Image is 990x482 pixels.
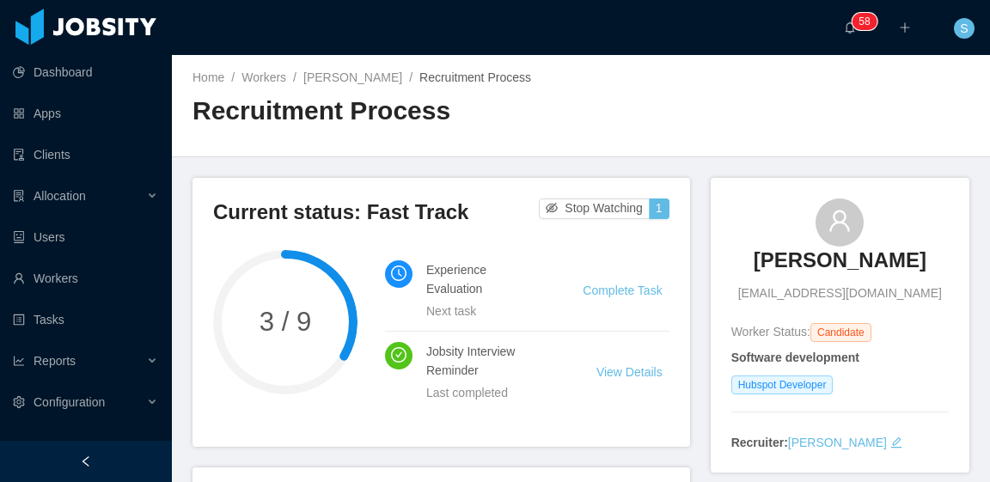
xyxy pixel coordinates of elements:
span: Worker Status: [731,325,810,339]
a: icon: pie-chartDashboard [13,55,158,89]
i: icon: clock-circle [391,265,406,281]
span: Reports [34,354,76,368]
h4: Experience Evaluation [426,260,541,298]
a: icon: appstoreApps [13,96,158,131]
span: Candidate [810,323,871,342]
h2: Recruitment Process [192,94,581,129]
span: [EMAIL_ADDRESS][DOMAIN_NAME] [738,284,942,302]
span: Recruitment Process [419,70,531,84]
span: / [231,70,235,84]
a: icon: robotUsers [13,220,158,254]
a: [PERSON_NAME] [303,70,402,84]
i: icon: line-chart [13,355,25,367]
span: 3 / 9 [213,308,357,335]
a: [PERSON_NAME] [754,247,926,284]
a: [PERSON_NAME] [788,436,887,449]
span: Configuration [34,395,105,409]
a: icon: userWorkers [13,261,158,296]
h3: [PERSON_NAME] [754,247,926,274]
p: 5 [859,13,865,30]
span: / [293,70,296,84]
a: Home [192,70,224,84]
h4: Jobsity Interview Reminder [426,342,555,380]
i: icon: edit [890,436,902,448]
a: icon: profileTasks [13,302,158,337]
i: icon: solution [13,190,25,202]
h3: Current status: Fast Track [213,198,539,226]
span: / [409,70,412,84]
p: 8 [865,13,871,30]
i: icon: check-circle [391,347,406,363]
i: icon: user [828,209,852,233]
strong: Recruiter: [731,436,788,449]
span: Allocation [34,189,86,203]
a: View Details [596,365,663,379]
div: Next task [426,302,541,320]
a: icon: auditClients [13,137,158,172]
a: Workers [241,70,286,84]
button: icon: eye-invisibleStop Watching [539,198,650,219]
strong: Software development [731,351,859,364]
i: icon: setting [13,396,25,408]
span: Hubspot Developer [731,375,834,394]
button: 1 [649,198,669,219]
i: icon: plus [899,21,911,34]
i: icon: bell [844,21,856,34]
span: S [960,18,968,39]
sup: 58 [852,13,877,30]
a: Complete Task [583,284,662,297]
div: Last completed [426,383,555,402]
